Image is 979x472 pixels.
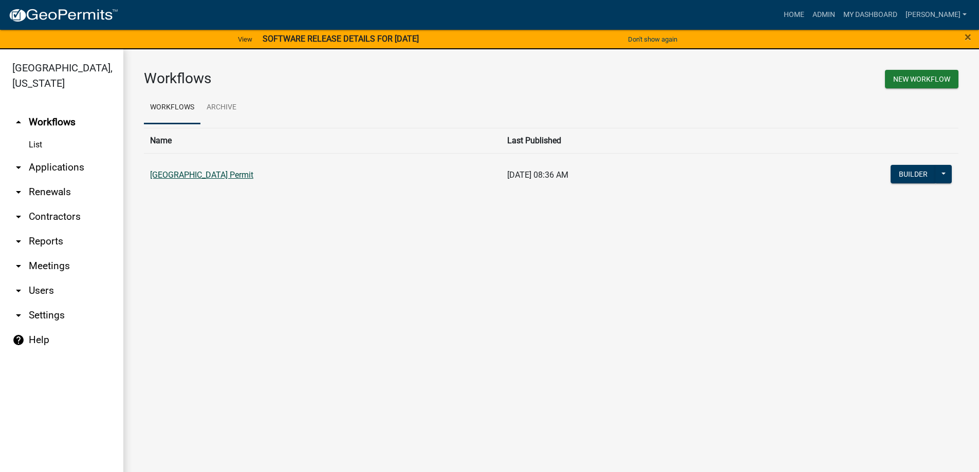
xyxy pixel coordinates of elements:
i: arrow_drop_up [12,116,25,128]
span: [DATE] 08:36 AM [507,170,568,180]
a: View [234,31,256,48]
strong: SOFTWARE RELEASE DETAILS FOR [DATE] [263,34,419,44]
a: Home [780,5,808,25]
a: My Dashboard [839,5,901,25]
i: arrow_drop_down [12,211,25,223]
button: New Workflow [885,70,958,88]
a: Archive [200,91,243,124]
i: arrow_drop_down [12,285,25,297]
a: Workflows [144,91,200,124]
a: Admin [808,5,839,25]
span: × [965,30,971,44]
i: arrow_drop_down [12,186,25,198]
i: arrow_drop_down [12,309,25,322]
a: [GEOGRAPHIC_DATA] Permit [150,170,253,180]
button: Don't show again [624,31,681,48]
button: Close [965,31,971,43]
button: Builder [891,165,936,183]
i: arrow_drop_down [12,161,25,174]
h3: Workflows [144,70,544,87]
i: arrow_drop_down [12,260,25,272]
a: [PERSON_NAME] [901,5,971,25]
th: Name [144,128,501,153]
i: arrow_drop_down [12,235,25,248]
i: help [12,334,25,346]
th: Last Published [501,128,728,153]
